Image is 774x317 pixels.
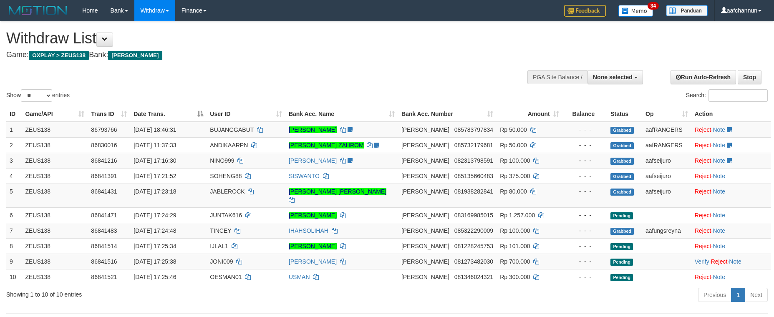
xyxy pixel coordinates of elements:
td: · [691,168,771,184]
th: User ID: activate to sort column ascending [207,106,285,122]
span: Rp 1.257.000 [500,212,535,219]
a: SISWANTO [289,173,320,179]
div: - - - [566,141,604,149]
span: [PERSON_NAME] [401,274,449,280]
a: [PERSON_NAME] ZAHROM [289,142,364,148]
span: Copy 085732179681 to clipboard [454,142,493,148]
td: ZEUS138 [22,137,88,153]
div: - - - [566,226,604,235]
td: · · [691,254,771,269]
span: [DATE] 17:21:52 [134,173,176,179]
span: Rp 375.000 [500,173,530,179]
span: [PERSON_NAME] [401,142,449,148]
span: Rp 50.000 [500,142,527,148]
td: 2 [6,137,22,153]
a: [PERSON_NAME] [289,157,337,164]
label: Search: [686,89,768,102]
span: [PERSON_NAME] [401,243,449,249]
span: 86841391 [91,173,117,179]
span: Copy 083169985015 to clipboard [454,212,493,219]
span: Grabbed [610,189,634,196]
img: MOTION_logo.png [6,4,70,17]
td: ZEUS138 [22,153,88,168]
div: - - - [566,172,604,180]
a: Next [745,288,768,302]
span: 86841521 [91,274,117,280]
td: ZEUS138 [22,184,88,207]
td: 3 [6,153,22,168]
span: 86841431 [91,188,117,195]
a: Reject [695,188,711,195]
span: [DATE] 17:23:18 [134,188,176,195]
td: ZEUS138 [22,238,88,254]
td: 6 [6,207,22,223]
span: OXPLAY > ZEUS138 [29,51,89,60]
a: [PERSON_NAME] [PERSON_NAME] [289,188,386,195]
td: 4 [6,168,22,184]
td: ZEUS138 [22,122,88,138]
span: Grabbed [610,142,634,149]
span: Grabbed [610,228,634,235]
th: Amount: activate to sort column ascending [497,106,562,122]
a: [PERSON_NAME] [289,212,337,219]
span: Rp 300.000 [500,274,530,280]
th: Op: activate to sort column ascending [642,106,691,122]
span: Rp 700.000 [500,258,530,265]
td: aafseijuro [642,184,691,207]
img: Feedback.jpg [564,5,606,17]
td: aafseijuro [642,168,691,184]
span: 34 [648,2,659,10]
span: [PERSON_NAME] [401,227,449,234]
a: [PERSON_NAME] [289,126,337,133]
a: Reject [695,274,711,280]
span: [DATE] 18:46:31 [134,126,176,133]
a: Note [713,227,725,234]
a: Stop [738,70,761,84]
a: Note [713,212,725,219]
span: [PERSON_NAME] [401,173,449,179]
span: OESMAN01 [210,274,242,280]
a: Reject [695,126,711,133]
span: None selected [593,74,633,81]
span: 86841516 [91,258,117,265]
span: Copy 085783797834 to clipboard [454,126,493,133]
span: [DATE] 17:25:38 [134,258,176,265]
input: Search: [708,89,768,102]
td: aafungsreyna [642,223,691,238]
div: - - - [566,126,604,134]
a: USMAN [289,274,310,280]
span: IJLAL1 [210,243,228,249]
span: JONI009 [210,258,233,265]
span: Rp 50.000 [500,126,527,133]
span: [PERSON_NAME] [401,188,449,195]
th: ID [6,106,22,122]
a: Reject [695,173,711,179]
span: 86841483 [91,227,117,234]
span: [DATE] 17:25:46 [134,274,176,280]
td: 7 [6,223,22,238]
a: Reject [695,227,711,234]
div: Showing 1 to 10 of 10 entries [6,287,316,299]
a: Note [713,173,725,179]
h4: Game: Bank: [6,51,508,59]
span: Pending [610,259,633,266]
th: Bank Acc. Name: activate to sort column ascending [285,106,398,122]
label: Show entries [6,89,70,102]
a: Note [713,243,725,249]
img: panduan.png [666,5,708,16]
td: · [691,137,771,153]
td: · [691,184,771,207]
div: - - - [566,187,604,196]
th: Balance [562,106,608,122]
a: 1 [731,288,745,302]
a: IHAHSOLIHAH [289,227,328,234]
a: Note [713,188,725,195]
span: JABLEROCK [210,188,245,195]
a: Note [713,157,725,164]
td: aafRANGERS [642,122,691,138]
span: [PERSON_NAME] [401,212,449,219]
a: Reject [695,243,711,249]
a: Note [713,126,725,133]
th: Bank Acc. Number: activate to sort column ascending [398,106,497,122]
span: 86841514 [91,243,117,249]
